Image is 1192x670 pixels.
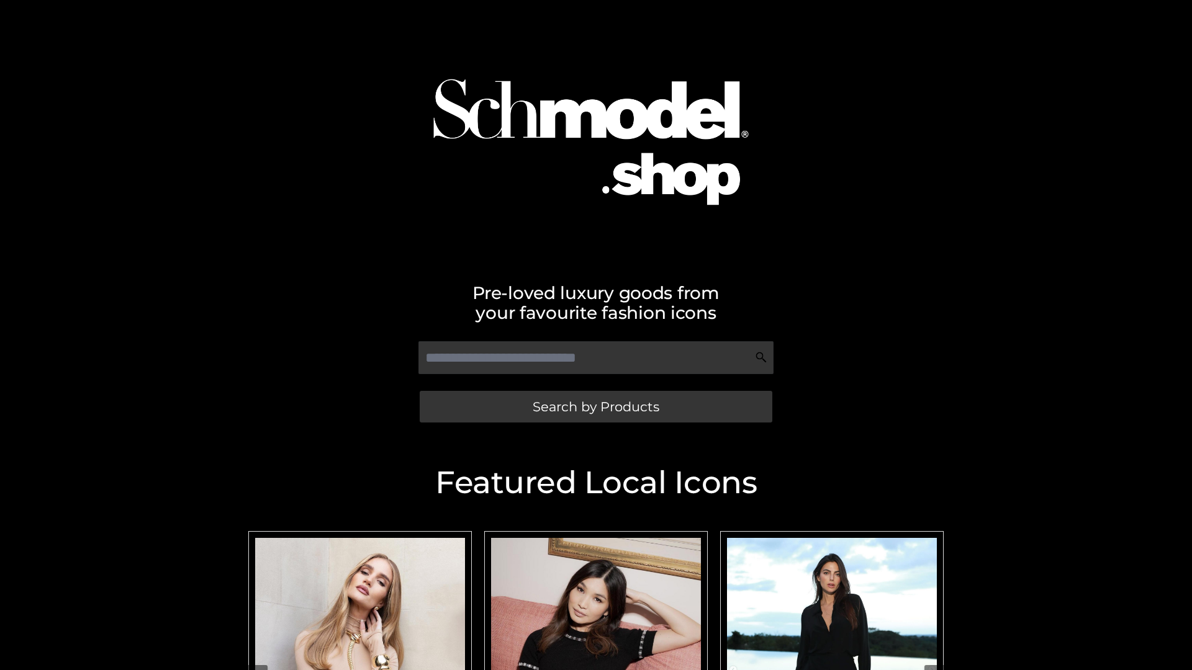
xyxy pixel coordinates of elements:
h2: Pre-loved luxury goods from your favourite fashion icons [242,283,950,323]
h2: Featured Local Icons​ [242,467,950,498]
span: Search by Products [533,400,659,413]
a: Search by Products [420,391,772,422]
img: Search Icon [755,351,767,364]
